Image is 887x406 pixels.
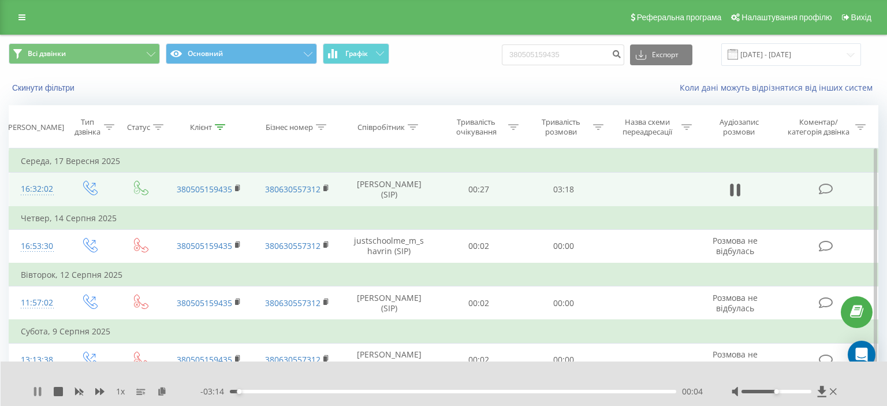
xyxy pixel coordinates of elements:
[265,297,320,308] a: 380630557312
[9,43,160,64] button: Всі дзвінки
[713,349,758,370] span: Розмова не відбулась
[713,235,758,256] span: Розмова не відбулась
[265,354,320,365] a: 380630557312
[785,117,852,137] div: Коментар/категорія дзвінка
[177,297,232,308] a: 380505159435
[28,49,66,58] span: Всі дзвінки
[177,240,232,251] a: 380505159435
[73,117,101,137] div: Тип дзвінка
[9,320,878,343] td: Субота, 9 Серпня 2025
[177,354,232,365] a: 380505159435
[177,184,232,195] a: 380505159435
[341,173,437,207] td: [PERSON_NAME] (SIP)
[774,389,779,394] div: Accessibility label
[323,43,389,64] button: Графік
[190,122,212,132] div: Клієнт
[680,82,878,93] a: Коли дані можуть відрізнятися вiд інших систем
[265,184,320,195] a: 380630557312
[341,286,437,321] td: [PERSON_NAME] (SIP)
[741,13,832,22] span: Налаштування профілю
[447,117,505,137] div: Тривалість очікування
[617,117,679,137] div: Назва схеми переадресації
[9,150,878,173] td: Середа, 17 Вересня 2025
[357,122,405,132] div: Співробітник
[9,263,878,286] td: Вівторок, 12 Серпня 2025
[521,343,606,377] td: 00:00
[6,122,64,132] div: [PERSON_NAME]
[265,240,320,251] a: 380630557312
[9,83,80,93] button: Скинути фільтри
[437,343,521,377] td: 00:02
[437,173,521,207] td: 00:27
[851,13,871,22] span: Вихід
[341,343,437,377] td: [PERSON_NAME] (SIP)
[848,341,875,368] div: Open Intercom Messenger
[21,349,52,371] div: 13:13:38
[200,386,230,397] span: - 03:14
[237,389,241,394] div: Accessibility label
[21,292,52,314] div: 11:57:02
[532,117,590,137] div: Тривалість розмови
[521,173,606,207] td: 03:18
[682,386,703,397] span: 00:04
[341,229,437,263] td: justschoolme_m_shavrin (SIP)
[345,50,368,58] span: Графік
[266,122,313,132] div: Бізнес номер
[521,286,606,321] td: 00:00
[21,178,52,200] div: 16:32:02
[521,229,606,263] td: 00:00
[166,43,317,64] button: Основний
[705,117,773,137] div: Аудіозапис розмови
[127,122,150,132] div: Статус
[637,13,722,22] span: Реферальна програма
[21,235,52,258] div: 16:53:30
[9,207,878,230] td: Четвер, 14 Серпня 2025
[116,386,125,397] span: 1 x
[630,44,692,65] button: Експорт
[437,286,521,321] td: 00:02
[502,44,624,65] input: Пошук за номером
[713,292,758,314] span: Розмова не відбулась
[437,229,521,263] td: 00:02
